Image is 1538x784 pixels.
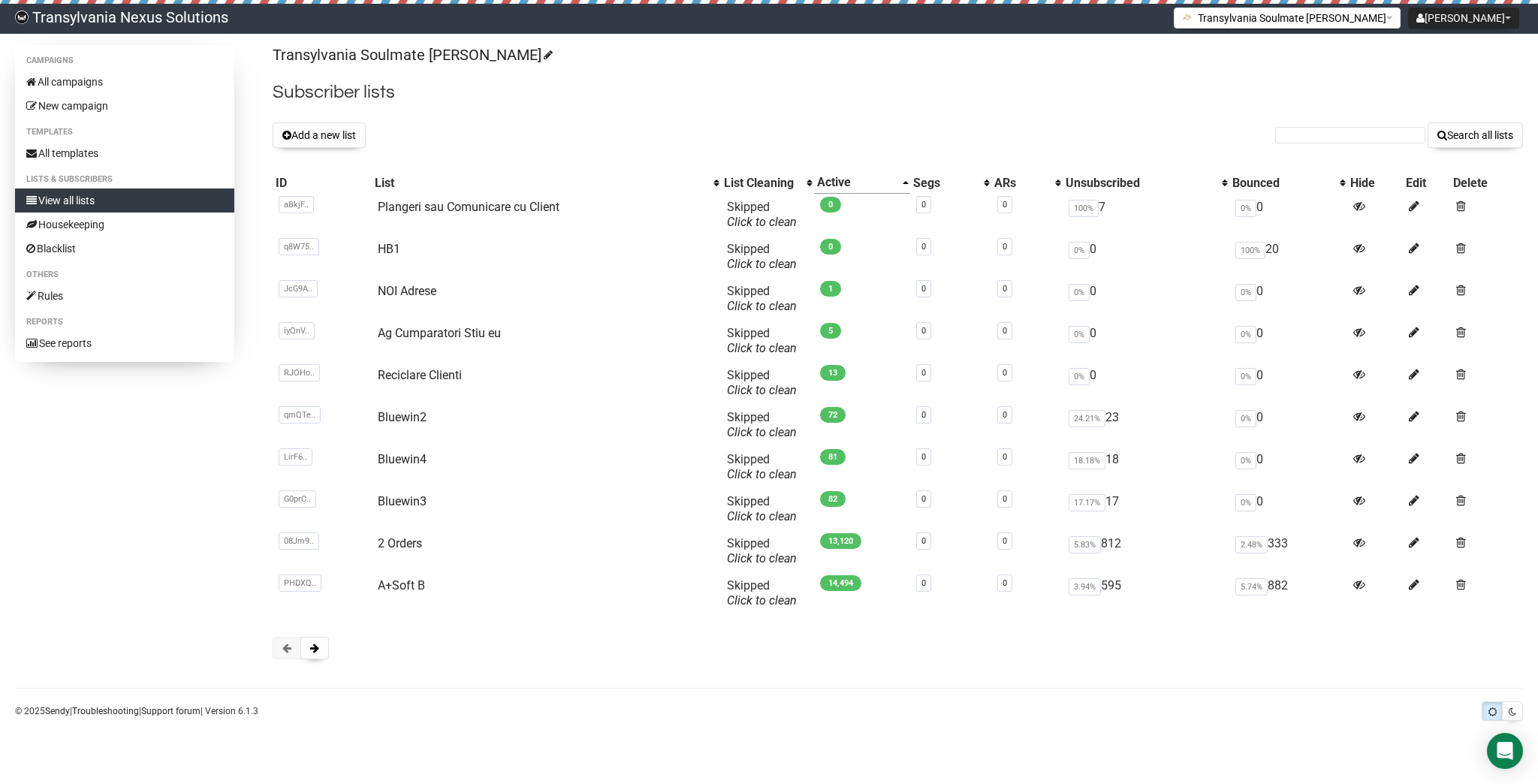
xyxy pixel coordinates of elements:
[1066,176,1214,191] div: Unsubscribed
[727,536,797,565] span: Skipped
[15,11,29,24] img: 586cc6b7d8bc403f0c61b981d947c989
[141,706,201,716] a: Support forum
[378,494,427,508] a: Bluewin3
[378,284,436,298] a: NOI Adrese
[1174,8,1401,29] button: Transylvania Soulmate [PERSON_NAME]
[1063,530,1229,572] td: 812
[913,176,976,191] div: Segs
[1229,320,1347,362] td: 0
[1229,236,1347,278] td: 20
[378,200,559,214] a: Plangeri sau Comunicare cu Client
[15,141,234,165] a: All templates
[15,237,234,261] a: Blacklist
[15,70,234,94] a: All campaigns
[1003,494,1007,504] a: 0
[279,238,319,255] span: q8W75..
[1235,242,1265,259] span: 100%
[1069,326,1090,343] span: 0%
[273,79,1523,106] h2: Subscriber lists
[1229,172,1347,194] th: Bounced: No sort applied, activate to apply an ascending sort
[279,574,321,592] span: PHDXQ..
[1069,536,1101,553] span: 5.83%
[1063,362,1229,404] td: 0
[921,284,926,294] a: 0
[72,706,139,716] a: Troubleshooting
[1063,488,1229,530] td: 17
[15,213,234,237] a: Housekeeping
[1063,236,1229,278] td: 0
[820,533,861,549] span: 13,120
[820,239,841,255] span: 0
[910,172,991,194] th: Segs: No sort applied, activate to apply an ascending sort
[1229,530,1347,572] td: 333
[1350,176,1400,191] div: Hide
[1229,572,1347,614] td: 882
[1069,410,1105,427] span: 24.21%
[921,410,926,420] a: 0
[15,284,234,308] a: Rules
[727,215,797,229] a: Click to clean
[378,326,501,340] a: Ag Cumparatori Stiu eu
[727,452,797,481] span: Skipped
[273,122,366,148] button: Add a new list
[279,490,316,508] span: G0prC..
[1063,446,1229,488] td: 18
[727,410,797,439] span: Skipped
[721,172,814,194] th: List Cleaning: No sort applied, activate to apply an ascending sort
[820,491,846,507] span: 82
[15,313,234,331] li: Reports
[921,242,926,252] a: 0
[1428,122,1523,148] button: Search all lists
[372,172,721,194] th: List: No sort applied, activate to apply an ascending sort
[921,368,926,378] a: 0
[727,509,797,523] a: Click to clean
[273,46,550,64] a: Transylvania Soulmate [PERSON_NAME]
[1182,11,1194,23] img: 1.png
[727,326,797,355] span: Skipped
[727,578,797,608] span: Skipped
[378,410,427,424] a: Bluewin2
[1069,200,1099,217] span: 100%
[1069,494,1105,511] span: 17.17%
[279,364,320,381] span: RJOHo..
[727,242,797,271] span: Skipped
[1003,326,1007,336] a: 0
[727,425,797,439] a: Click to clean
[15,94,234,118] a: New campaign
[1003,242,1007,252] a: 0
[820,323,841,339] span: 5
[820,407,846,423] span: 72
[1235,578,1268,596] span: 5.74%
[727,383,797,397] a: Click to clean
[727,341,797,355] a: Click to clean
[15,188,234,213] a: View all lists
[1069,284,1090,301] span: 0%
[1235,410,1256,427] span: 0%
[1003,578,1007,588] a: 0
[820,449,846,465] span: 81
[378,242,400,256] a: HB1
[727,551,797,565] a: Click to clean
[727,200,797,229] span: Skipped
[1229,194,1347,236] td: 0
[820,197,841,213] span: 0
[727,257,797,271] a: Click to clean
[1063,172,1229,194] th: Unsubscribed: No sort applied, activate to apply an ascending sort
[1235,200,1256,217] span: 0%
[1450,172,1523,194] th: Delete: No sort applied, sorting is disabled
[1069,242,1090,259] span: 0%
[921,578,926,588] a: 0
[921,326,926,336] a: 0
[921,536,926,546] a: 0
[1063,194,1229,236] td: 7
[1229,446,1347,488] td: 0
[921,200,926,210] a: 0
[378,452,427,466] a: Bluewin4
[1235,368,1256,385] span: 0%
[279,196,314,213] span: aBkjF..
[45,706,70,716] a: Sendy
[724,176,799,191] div: List Cleaning
[15,266,234,284] li: Others
[820,281,841,297] span: 1
[1232,176,1332,191] div: Bounced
